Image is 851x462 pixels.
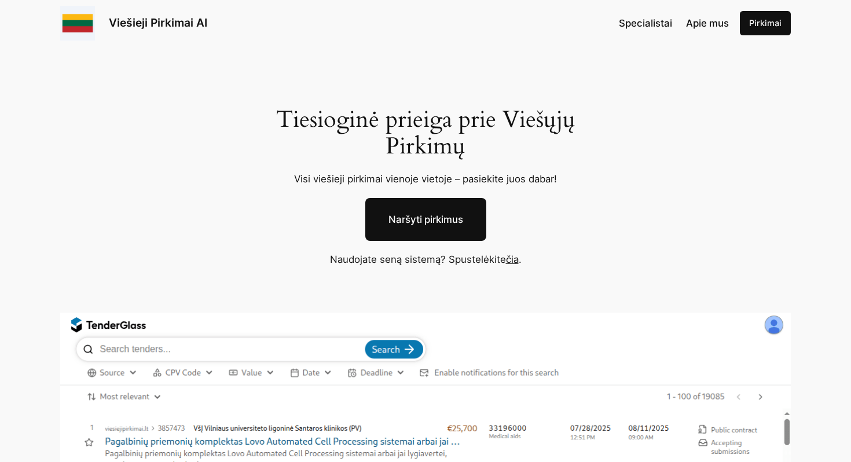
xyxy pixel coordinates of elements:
nav: Navigation [619,16,729,31]
img: Viešieji pirkimai logo [60,6,95,41]
a: Pirkimai [740,11,791,35]
a: Apie mus [686,16,729,31]
p: Visi viešieji pirkimai vienoje vietoje – pasiekite juos dabar! [262,171,589,186]
span: Apie mus [686,17,729,29]
a: Naršyti pirkimus [365,198,486,241]
h1: Tiesioginė prieiga prie Viešųjų Pirkimų [262,107,589,160]
p: Naudojate seną sistemą? Spustelėkite . [246,252,605,267]
span: Specialistai [619,17,672,29]
a: Viešieji Pirkimai AI [109,16,207,30]
a: Specialistai [619,16,672,31]
a: čia [506,254,519,265]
